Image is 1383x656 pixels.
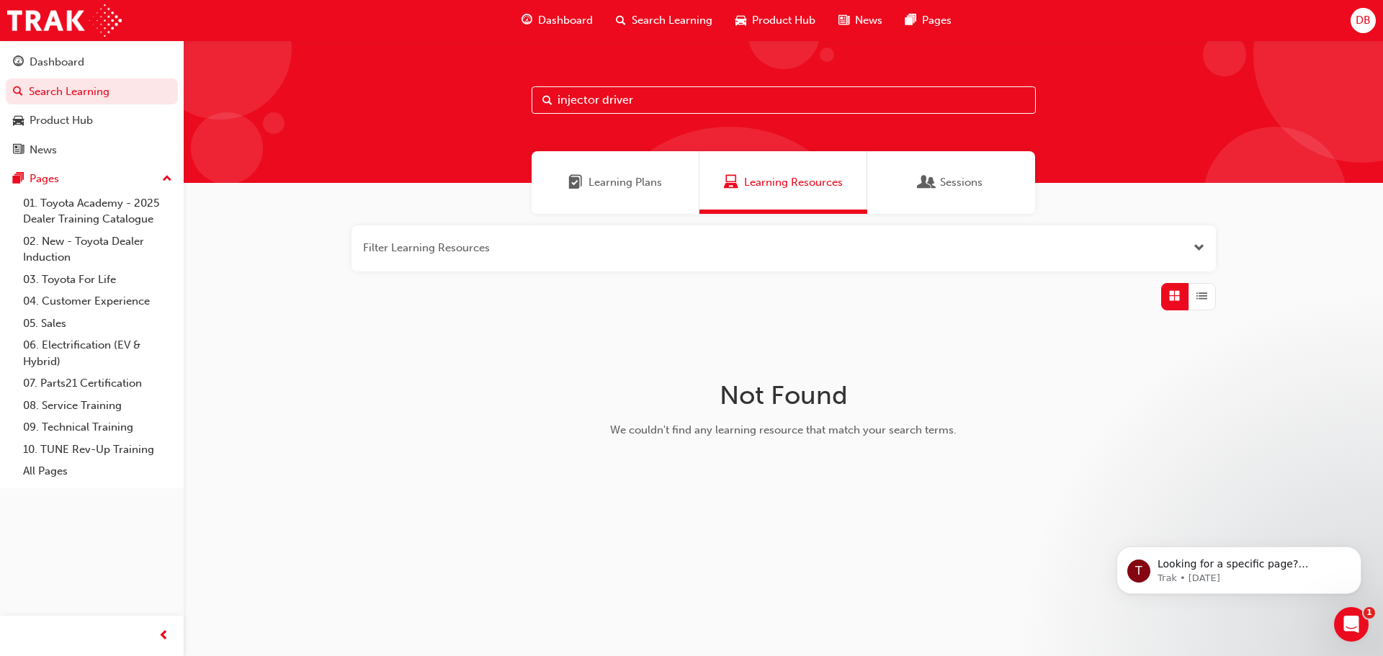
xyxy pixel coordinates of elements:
a: 06. Electrification (EV & Hybrid) [17,334,178,372]
span: car-icon [13,114,24,127]
iframe: Intercom notifications message [1095,516,1383,617]
button: Pages [6,166,178,192]
span: News [855,12,882,29]
a: Dashboard [6,49,178,76]
span: search-icon [616,12,626,30]
a: 09. Technical Training [17,416,178,439]
a: 02. New - Toyota Dealer Induction [17,230,178,269]
a: news-iconNews [827,6,894,35]
span: Grid [1169,288,1180,305]
a: guage-iconDashboard [510,6,604,35]
a: 10. TUNE Rev-Up Training [17,439,178,461]
a: pages-iconPages [894,6,963,35]
span: news-icon [13,144,24,157]
span: Dashboard [538,12,593,29]
a: 03. Toyota For Life [17,269,178,291]
span: guage-icon [13,56,24,69]
span: Learning Resources [744,174,843,191]
img: Trak [7,4,122,37]
h1: Not Found [555,379,1012,411]
iframe: Intercom live chat [1334,607,1369,642]
span: up-icon [162,170,172,189]
a: 05. Sales [17,313,178,335]
button: DB [1351,8,1376,33]
div: Pages [30,171,59,187]
a: 01. Toyota Academy - 2025 Dealer Training Catalogue [17,192,178,230]
button: Open the filter [1194,240,1204,256]
span: pages-icon [13,173,24,186]
span: Learning Plans [568,174,583,191]
a: search-iconSearch Learning [604,6,724,35]
a: News [6,137,178,163]
a: 04. Customer Experience [17,290,178,313]
span: List [1196,288,1207,305]
span: guage-icon [522,12,532,30]
span: search-icon [13,86,23,99]
span: news-icon [838,12,849,30]
span: DB [1356,12,1371,29]
a: Learning ResourcesLearning Resources [699,151,867,214]
span: Product Hub [752,12,815,29]
a: car-iconProduct Hub [724,6,827,35]
a: 08. Service Training [17,395,178,417]
input: Search... [532,86,1036,114]
button: DashboardSearch LearningProduct HubNews [6,46,178,166]
div: We couldn't find any learning resource that match your search terms. [555,422,1012,439]
div: Dashboard [30,54,84,71]
a: All Pages [17,460,178,482]
span: 1 [1364,607,1375,619]
span: Search [542,92,552,109]
a: Learning PlansLearning Plans [532,151,699,214]
span: Pages [922,12,952,29]
span: pages-icon [905,12,916,30]
a: 07. Parts21 Certification [17,372,178,395]
a: Search Learning [6,78,178,105]
span: Learning Plans [588,174,662,191]
div: News [30,142,57,158]
span: car-icon [735,12,746,30]
span: Search Learning [632,12,712,29]
span: Sessions [940,174,983,191]
span: prev-icon [158,627,169,645]
a: Product Hub [6,107,178,134]
div: Product Hub [30,112,93,129]
span: Learning Resources [724,174,738,191]
a: SessionsSessions [867,151,1035,214]
span: Sessions [920,174,934,191]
